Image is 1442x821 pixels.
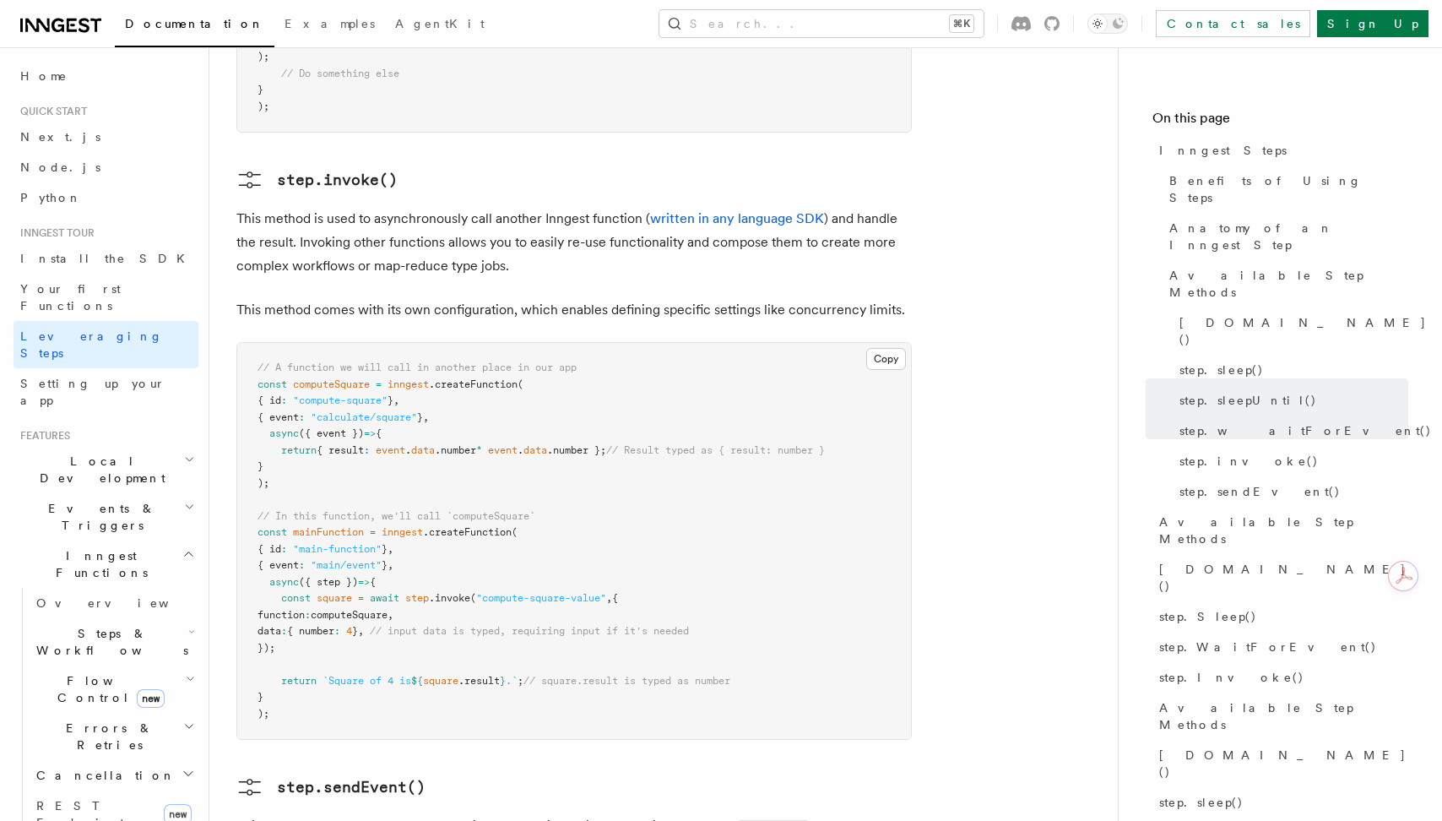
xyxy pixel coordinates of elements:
span: // input data is typed, requiring input if it's needed [370,625,689,637]
span: Steps & Workflows [30,625,188,659]
p: This method is used to asynchronously call another Inngest function ( ) and handle the result. In... [236,207,912,278]
button: Inngest Functions [14,541,198,588]
span: data [411,444,435,456]
span: { number [287,625,334,637]
span: Anatomy of an Inngest Step [1169,220,1408,253]
span: step.sleepUntil() [1179,392,1317,409]
span: } [417,411,423,423]
span: Inngest Steps [1159,142,1287,159]
span: . [405,444,411,456]
span: step.sendEvent() [1179,483,1341,500]
span: function [257,609,305,621]
a: step.Sleep() [1152,601,1408,632]
span: mainFunction [293,526,364,538]
span: .result [458,675,500,687]
a: [DOMAIN_NAME]() [1152,740,1408,787]
span: : [305,609,311,621]
span: Overview [36,596,210,610]
span: Quick start [14,105,87,118]
span: inngest [388,378,429,390]
span: , [388,543,393,555]
a: step.sleepUntil() [1173,385,1408,416]
span: = [358,592,364,604]
button: Errors & Retries [30,713,198,760]
p: This method comes with its own configuration, which enables defining specific settings like concu... [236,298,912,322]
span: . [518,444,523,456]
span: "calculate/square" [311,411,417,423]
a: step.sleep() [1152,787,1408,818]
span: } [500,675,506,687]
button: Steps & Workflows [30,618,198,666]
span: // Result typed as { result: number } [606,444,825,456]
a: Leveraging Steps [14,321,198,368]
span: event [488,444,518,456]
span: "main/event" [311,559,382,571]
span: { [376,427,382,439]
span: "main-function" [293,543,382,555]
a: Available Step Methods [1152,693,1408,740]
span: square [423,675,458,687]
span: Next.js [20,130,100,144]
span: step.invoke() [1179,453,1319,470]
span: , [388,559,393,571]
pre: step.sendEvent() [277,775,426,799]
a: step.sendEvent() [236,774,426,801]
a: Node.js [14,152,198,182]
span: } [257,84,263,95]
span: { id [257,543,281,555]
span: = [376,378,382,390]
span: // Do something else [281,68,399,79]
span: : [334,625,340,637]
span: { event [257,559,299,571]
span: Leveraging Steps [20,329,163,360]
span: ( [512,526,518,538]
span: data [523,444,547,456]
a: Documentation [115,5,274,47]
span: Cancellation [30,767,176,784]
span: ( [470,592,476,604]
span: .number [435,444,476,456]
span: Documentation [125,17,264,30]
span: { [612,592,618,604]
span: 4 [346,625,352,637]
span: ({ event }) [299,427,364,439]
span: , [358,625,364,637]
a: step.invoke() [1173,446,1408,476]
span: }); [257,642,275,654]
span: [DOMAIN_NAME]() [1159,561,1408,595]
span: : [281,625,287,637]
span: Setting up your app [20,377,165,407]
a: Overview [30,588,198,618]
span: , [423,411,429,423]
span: new [137,689,165,708]
span: // square.result is typed as number [523,675,730,687]
span: ( [518,378,523,390]
span: data [257,625,281,637]
button: Copy [866,348,906,370]
span: { id [257,394,281,406]
span: await [370,592,399,604]
span: square [317,592,352,604]
span: { event [257,411,299,423]
a: [DOMAIN_NAME]() [1152,554,1408,601]
span: : [299,411,305,423]
span: .number }; [547,444,606,456]
a: [DOMAIN_NAME]() [1173,307,1408,355]
span: step.sleep() [1159,794,1244,811]
span: : [364,444,370,456]
a: Sign Up [1317,10,1428,37]
a: step.sendEvent() [1173,476,1408,507]
span: ); [257,51,269,63]
a: written in any language SDK [650,210,824,226]
span: Install the SDK [20,252,195,265]
span: Home [20,68,68,84]
span: const [257,378,287,390]
span: [DOMAIN_NAME]() [1179,314,1427,348]
kbd: ⌘K [950,15,973,32]
span: ); [257,477,269,489]
span: ${ [411,675,423,687]
span: "compute-square-value" [476,592,606,604]
a: Home [14,61,198,91]
span: step.Sleep() [1159,608,1257,625]
span: : [281,394,287,406]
